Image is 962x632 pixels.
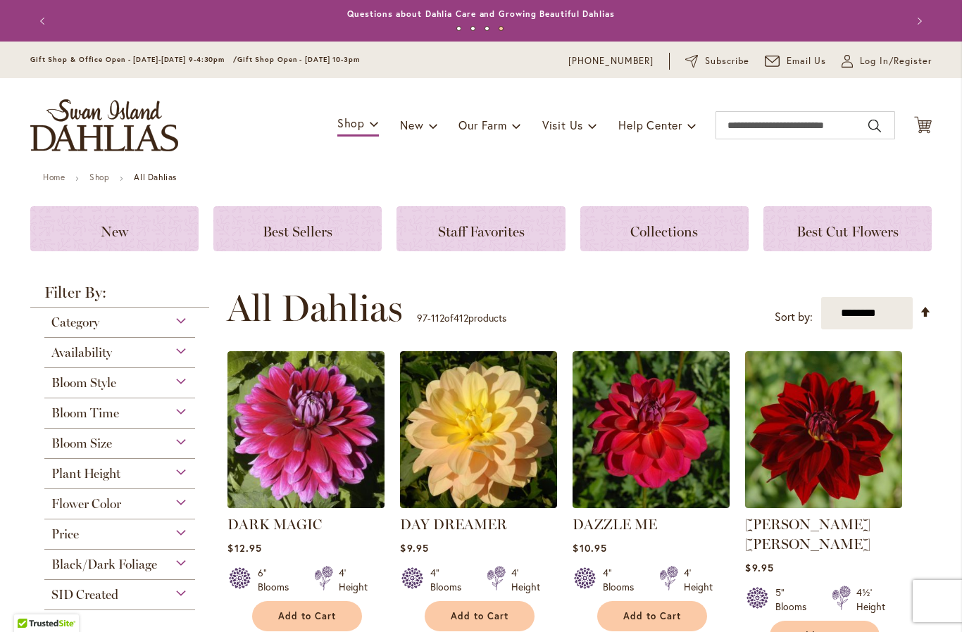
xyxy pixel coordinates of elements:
button: Add to Cart [597,601,707,631]
a: DAY DREAMER [400,498,557,511]
span: $9.95 [745,561,773,574]
a: Best Sellers [213,206,382,251]
span: $10.95 [573,541,606,555]
span: New [101,223,128,240]
img: DEBORA RENAE [745,351,902,508]
span: Log In/Register [860,54,932,68]
a: Email Us [765,54,827,68]
span: Our Farm [458,118,506,132]
span: $12.95 [227,541,261,555]
span: Add to Cart [623,610,681,622]
span: 412 [454,311,468,324]
a: store logo [30,99,178,151]
span: Email Us [787,54,827,68]
a: [PHONE_NUMBER] [568,54,654,68]
iframe: Launch Accessibility Center [11,582,50,621]
a: Log In/Register [842,54,932,68]
span: 112 [431,311,444,324]
a: Staff Favorites [396,206,565,251]
a: Subscribe [685,54,749,68]
div: 4" Blooms [603,566,642,594]
a: DEBORA RENAE [745,498,902,511]
div: 4" Blooms [430,566,470,594]
a: [PERSON_NAME] [PERSON_NAME] [745,516,870,552]
img: DAZZLE ME [573,351,730,508]
div: 4' Height [684,566,713,594]
span: Shop [337,115,365,130]
strong: Filter By: [30,285,209,308]
span: Availability [51,345,112,360]
span: Visit Us [542,118,583,132]
button: 3 of 4 [485,26,489,31]
span: Best Sellers [263,223,332,240]
button: Next [904,7,932,35]
span: All Dahlias [227,287,403,329]
button: 1 of 4 [456,26,461,31]
span: Gift Shop & Office Open - [DATE]-[DATE] 9-4:30pm / [30,55,237,64]
span: New [400,118,423,132]
span: Staff Favorites [438,223,525,240]
img: DAY DREAMER [400,351,557,508]
span: Black/Dark Foliage [51,557,157,572]
p: - of products [417,307,506,329]
button: 4 of 4 [499,26,504,31]
button: 2 of 4 [470,26,475,31]
div: 5" Blooms [775,586,815,614]
span: Collections [630,223,698,240]
a: DARK MAGIC [227,516,322,533]
button: Add to Cart [252,601,362,631]
strong: All Dahlias [134,172,177,182]
div: 4' Height [339,566,368,594]
div: 4' Height [511,566,540,594]
span: Best Cut Flowers [797,223,899,240]
span: Add to Cart [451,610,508,622]
span: Category [51,315,99,330]
a: DAZZLE ME [573,498,730,511]
img: DARK MAGIC [227,351,385,508]
button: Previous [30,7,58,35]
span: Subscribe [705,54,749,68]
a: DARK MAGIC [227,498,385,511]
div: 6" Blooms [258,566,297,594]
a: Shop [89,172,109,182]
a: New [30,206,199,251]
span: $9.95 [400,541,428,555]
a: Best Cut Flowers [763,206,932,251]
span: Bloom Style [51,375,116,391]
a: Home [43,172,65,182]
button: Add to Cart [425,601,535,631]
label: Sort by: [775,304,813,330]
div: 4½' Height [856,586,885,614]
a: Questions about Dahlia Care and Growing Beautiful Dahlias [347,8,614,19]
span: Bloom Size [51,436,112,451]
span: SID Created [51,587,118,602]
span: Add to Cart [278,610,336,622]
span: Price [51,526,79,542]
span: Bloom Time [51,405,119,421]
a: DAY DREAMER [400,516,507,533]
a: Collections [580,206,749,251]
span: Plant Height [51,466,120,481]
span: 97 [417,311,427,324]
span: Help Center [618,118,682,132]
a: DAZZLE ME [573,516,657,533]
span: Flower Color [51,496,121,512]
span: Gift Shop Open - [DATE] 10-3pm [237,55,360,64]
